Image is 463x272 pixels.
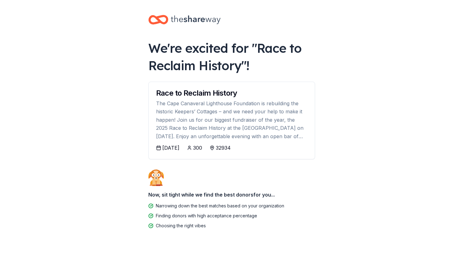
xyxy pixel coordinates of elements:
div: The Cape Canaveral Lighthouse Foundation is rebuilding the historic Keepers’ Cottages – and we ne... [156,99,307,140]
div: We're excited for " Race to Reclaim History "! [148,39,315,74]
img: Dog waiting patiently [148,169,164,186]
div: 32934 [216,144,231,152]
div: Now, sit tight while we find the best donors for you... [148,188,315,201]
div: Finding donors with high acceptance percentage [156,212,257,220]
div: [DATE] [162,144,179,152]
div: Narrowing down the best matches based on your organization [156,202,284,210]
div: Race to Reclaim History [156,89,307,97]
div: Choosing the right vibes [156,222,206,229]
div: 300 [193,144,202,152]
